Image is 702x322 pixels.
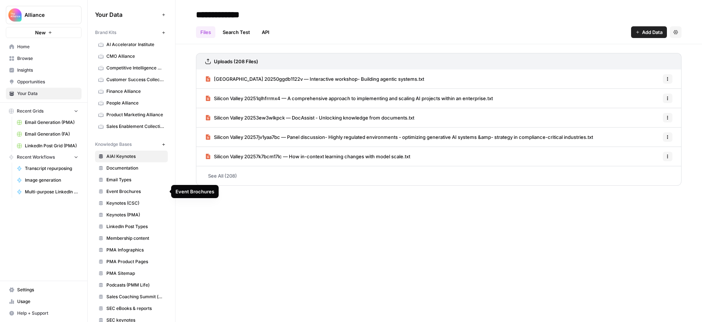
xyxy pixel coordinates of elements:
span: Silicon Valley 20257k7bcm17lc — How in-context learning changes with model scale.txt [214,153,410,160]
a: PMA Product Pages [95,256,168,268]
a: Silicon Valley 20253ew3wlkpck — DocAssist - Unlocking knowledge from documents.txt [205,108,414,127]
span: Silicon Valley 20257jv1yaa7bc — Panel discussion- Highly regulated environments - optimizing gene... [214,133,593,141]
span: Opportunities [17,79,78,85]
span: Recent Grids [17,108,44,114]
a: Keynotes (PMA) [95,209,168,221]
span: New [35,29,46,36]
button: Recent Grids [6,106,82,117]
a: Files [196,26,215,38]
a: Opportunities [6,76,82,88]
span: AI Accelerator Institute [106,41,165,48]
span: Usage [17,298,78,305]
a: Keynotes (CSC) [95,197,168,209]
span: People Alliance [106,100,165,106]
span: PMA Sitemap [106,270,165,277]
span: Competitive Intelligence Alliance [106,65,165,71]
a: Silicon Valley 20251qlhfrrmx4 — A comprehensive approach to implementing and scaling AI projects ... [205,89,493,108]
a: SEC eBooks & reports [95,303,168,314]
a: Silicon Valley 20257jv1yaa7bc — Panel discussion- Highly regulated environments - optimizing gene... [205,128,593,147]
span: SEC eBooks & reports [106,305,165,312]
a: API [257,26,274,38]
a: LinkedIn Post Grid (PMA) [14,140,82,152]
span: Alliance [24,11,69,19]
span: Email Generation (PMA) [25,119,78,126]
a: Your Data [6,88,82,99]
a: CMO Alliance [95,50,168,62]
a: Event Brochures [95,186,168,197]
span: LinkedIn Post Types [106,223,165,230]
button: New [6,27,82,38]
span: Keynotes (CSC) [106,200,165,207]
span: Your Data [17,90,78,97]
a: Product Marketing Alliance [95,109,168,121]
a: PMA Infographics [95,244,168,256]
span: Keynotes (PMA) [106,212,165,218]
span: Email Generation (FA) [25,131,78,137]
span: PMA Product Pages [106,258,165,265]
a: Competitive Intelligence Alliance [95,62,168,74]
span: Silicon Valley 20253ew3wlkpck — DocAssist - Unlocking knowledge from documents.txt [214,114,414,121]
a: Settings [6,284,82,296]
span: Settings [17,287,78,293]
a: Silicon Valley 20257k7bcm17lc — How in-context learning changes with model scale.txt [205,147,410,166]
a: People Alliance [95,97,168,109]
span: Customer Success Collective [106,76,165,83]
h3: Uploads (208 Files) [214,58,258,65]
a: Sales Coaching Summit (eBook test) [95,291,168,303]
a: Email Generation (PMA) [14,117,82,128]
a: AI Accelerator Institute [95,39,168,50]
a: Sales Enablement Collective [95,121,168,132]
a: Multi-purpose LinkedIn Workflow [14,186,82,198]
span: Browse [17,55,78,62]
span: Sales Coaching Summit (eBook test) [106,293,165,300]
a: Insights [6,64,82,76]
span: Documentation [106,165,165,171]
a: AIAI Keynotes [95,151,168,162]
span: Event Brochures [106,188,165,195]
span: Sales Enablement Collective [106,123,165,130]
a: Usage [6,296,82,307]
span: Membership content [106,235,165,242]
span: Image generation [25,177,78,183]
span: Home [17,43,78,50]
span: [GEOGRAPHIC_DATA] 20250ggdb1122v — Interactive workshop- Building agentic systems.txt [214,75,424,83]
span: Knowledge Bases [95,141,132,148]
a: Finance Alliance [95,86,168,97]
span: Silicon Valley 20251qlhfrrmx4 — A comprehensive approach to implementing and scaling AI projects ... [214,95,493,102]
a: Image generation [14,174,82,186]
a: Podcasts (PMM Life) [95,279,168,291]
a: Customer Success Collective [95,74,168,86]
span: Transcript repurposing [25,165,78,172]
a: Email Generation (FA) [14,128,82,140]
span: Help + Support [17,310,78,317]
a: Search Test [218,26,254,38]
span: Add Data [642,29,663,36]
a: Uploads (208 Files) [205,53,258,69]
a: Browse [6,53,82,64]
a: Home [6,41,82,53]
span: LinkedIn Post Grid (PMA) [25,143,78,149]
span: AIAI Keynotes [106,153,165,160]
img: Alliance Logo [8,8,22,22]
span: Product Marketing Alliance [106,111,165,118]
a: Documentation [95,162,168,174]
span: Insights [17,67,78,73]
button: Help + Support [6,307,82,319]
a: See All (208) [196,166,682,185]
a: [GEOGRAPHIC_DATA] 20250ggdb1122v — Interactive workshop- Building agentic systems.txt [205,69,424,88]
span: Your Data [95,10,159,19]
span: Brand Kits [95,29,116,36]
a: PMA Sitemap [95,268,168,279]
button: Recent Workflows [6,152,82,163]
a: LinkedIn Post Types [95,221,168,232]
span: CMO Alliance [106,53,165,60]
span: Email Types [106,177,165,183]
span: Podcasts (PMM Life) [106,282,165,288]
a: Membership content [95,232,168,244]
button: Add Data [631,26,667,38]
a: Transcript repurposing [14,163,82,174]
span: Finance Alliance [106,88,165,95]
button: Workspace: Alliance [6,6,82,24]
span: Recent Workflows [17,154,55,160]
div: Event Brochures [175,188,214,195]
